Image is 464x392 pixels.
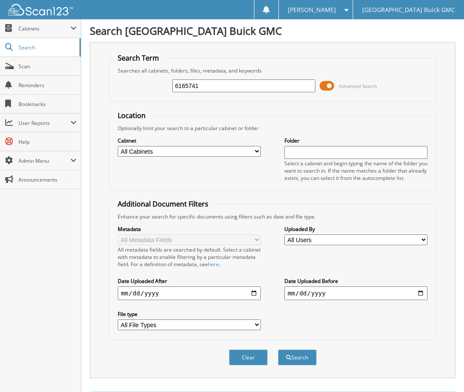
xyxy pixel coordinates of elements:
div: Enhance your search for specific documents using filters such as date and file type. [113,213,432,220]
span: User Reports [18,119,70,127]
span: Advanced Search [339,83,377,89]
input: start [118,286,261,300]
label: Date Uploaded After [118,277,261,285]
span: [PERSON_NAME] [288,7,336,12]
span: Scan [18,63,76,70]
legend: Location [113,111,150,120]
label: Folder [284,137,428,144]
div: Optionally limit your search to a particular cabinet or folder [113,125,432,132]
input: end [284,286,428,300]
span: Reminders [18,82,76,89]
label: Date Uploaded Before [284,277,428,285]
legend: Additional Document Filters [113,199,213,209]
span: [GEOGRAPHIC_DATA] Buick GMC [362,7,455,12]
label: Metadata [118,225,261,233]
span: Announcements [18,176,76,183]
button: Clear [229,349,268,365]
span: Help [18,138,76,146]
a: here [208,261,219,268]
span: Admin Menu [18,157,70,164]
h1: Search [GEOGRAPHIC_DATA] Buick GMC [90,24,455,38]
legend: Search Term [113,53,163,63]
label: Cabinet [118,137,261,144]
span: Cabinets [18,25,70,32]
span: Search [18,44,75,51]
img: scan123-logo-white.svg [9,4,73,15]
div: Select a cabinet and begin typing the name of the folder you want to search in. If the name match... [284,160,428,182]
span: Bookmarks [18,100,76,108]
label: Uploaded By [284,225,428,233]
button: Search [278,349,317,365]
div: Searches all cabinets, folders, files, metadata, and keywords [113,67,432,74]
label: File type [118,310,261,318]
div: All metadata fields are searched by default. Select a cabinet with metadata to enable filtering b... [118,246,261,268]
